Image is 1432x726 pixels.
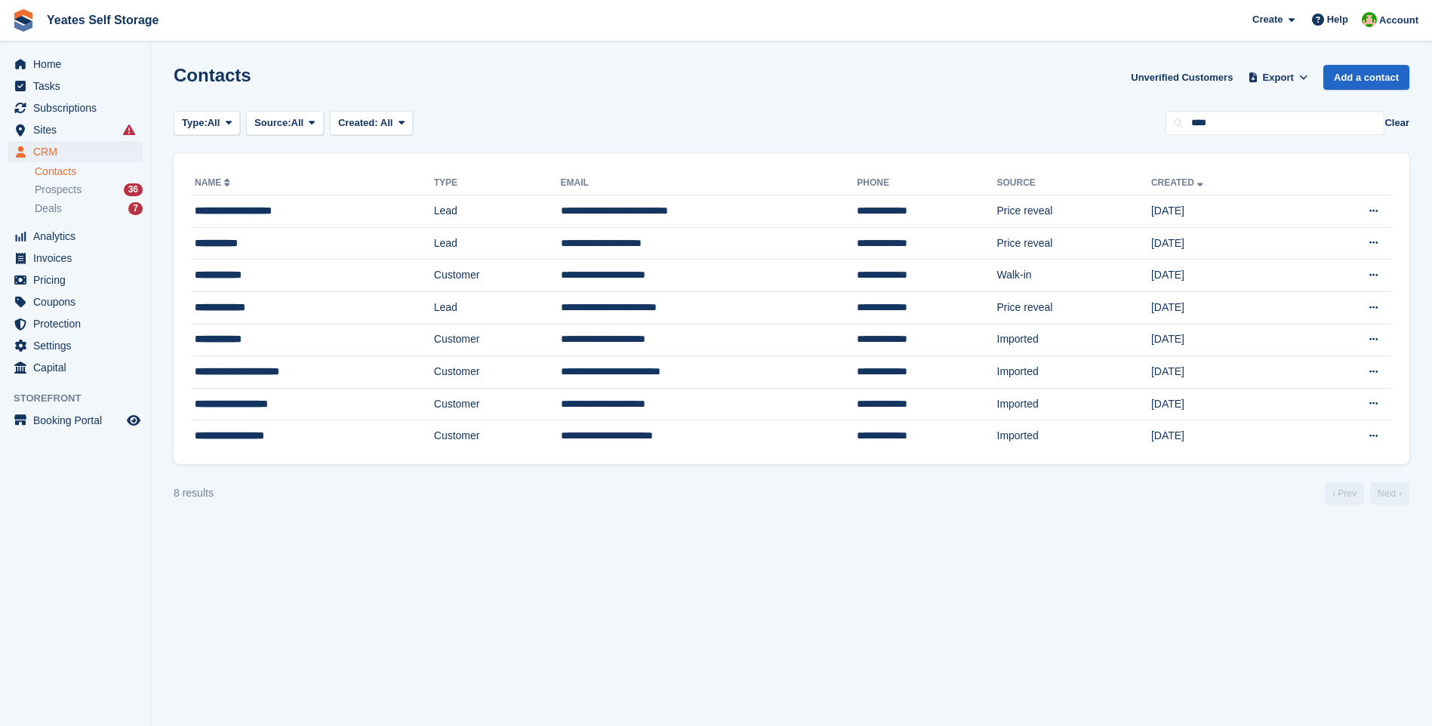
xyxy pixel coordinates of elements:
td: [DATE] [1151,260,1304,292]
span: Coupons [33,291,124,312]
span: All [208,115,220,131]
img: Angela Field [1362,12,1377,27]
span: Export [1263,70,1294,85]
td: Customer [434,388,561,420]
span: Deals [35,201,62,216]
span: Pricing [33,269,124,291]
a: menu [8,291,143,312]
button: Source: All [246,111,324,136]
a: Yeates Self Storage [41,8,165,32]
a: Next [1370,482,1409,505]
a: Add a contact [1323,65,1409,90]
td: [DATE] [1151,420,1304,452]
span: Source: [254,115,291,131]
td: Price reveal [997,227,1151,260]
td: Imported [997,420,1151,452]
div: 7 [128,202,143,215]
td: [DATE] [1151,388,1304,420]
a: menu [8,75,143,97]
i: Smart entry sync failures have occurred [123,124,135,136]
td: Customer [434,420,561,452]
td: [DATE] [1151,227,1304,260]
td: Imported [997,388,1151,420]
a: menu [8,357,143,378]
th: Type [434,171,561,195]
a: Deals 7 [35,201,143,217]
span: Settings [33,335,124,356]
span: Type: [182,115,208,131]
td: Lead [434,195,561,228]
h1: Contacts [174,65,251,85]
a: menu [8,226,143,247]
span: Home [33,54,124,75]
a: Preview store [125,411,143,429]
a: Created [1151,177,1206,188]
td: Lead [434,227,561,260]
td: Imported [997,324,1151,356]
th: Source [997,171,1151,195]
div: 36 [124,183,143,196]
span: Prospects [35,183,82,197]
a: menu [8,248,143,269]
span: Account [1379,13,1418,28]
span: Storefront [14,391,150,406]
span: Subscriptions [33,97,124,118]
a: menu [8,119,143,140]
a: menu [8,141,143,162]
span: Sites [33,119,124,140]
span: All [380,117,393,128]
td: Price reveal [997,291,1151,324]
th: Email [561,171,858,195]
td: Customer [434,356,561,389]
a: Name [195,177,233,188]
button: Export [1245,65,1311,90]
a: menu [8,54,143,75]
span: Invoices [33,248,124,269]
div: 8 results [174,485,214,501]
th: Phone [857,171,996,195]
td: Price reveal [997,195,1151,228]
span: Capital [33,357,124,378]
button: Clear [1384,115,1409,131]
a: Contacts [35,165,143,179]
nav: Page [1322,482,1412,505]
td: Lead [434,291,561,324]
a: menu [8,313,143,334]
a: menu [8,97,143,118]
span: Create [1252,12,1283,27]
a: menu [8,269,143,291]
span: Help [1327,12,1348,27]
td: [DATE] [1151,356,1304,389]
button: Type: All [174,111,240,136]
td: Customer [434,260,561,292]
span: Tasks [33,75,124,97]
td: [DATE] [1151,291,1304,324]
td: Customer [434,324,561,356]
span: Booking Portal [33,410,124,431]
td: Imported [997,356,1151,389]
a: menu [8,335,143,356]
img: stora-icon-8386f47178a22dfd0bd8f6a31ec36ba5ce8667c1dd55bd0f319d3a0aa187defe.svg [12,9,35,32]
a: Previous [1325,482,1364,505]
td: [DATE] [1151,324,1304,356]
button: Created: All [330,111,413,136]
td: Walk-in [997,260,1151,292]
a: Prospects 36 [35,182,143,198]
span: Created: [338,117,378,128]
span: Analytics [33,226,124,247]
span: All [291,115,304,131]
span: CRM [33,141,124,162]
td: [DATE] [1151,195,1304,228]
a: Unverified Customers [1125,65,1239,90]
span: Protection [33,313,124,334]
a: menu [8,410,143,431]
